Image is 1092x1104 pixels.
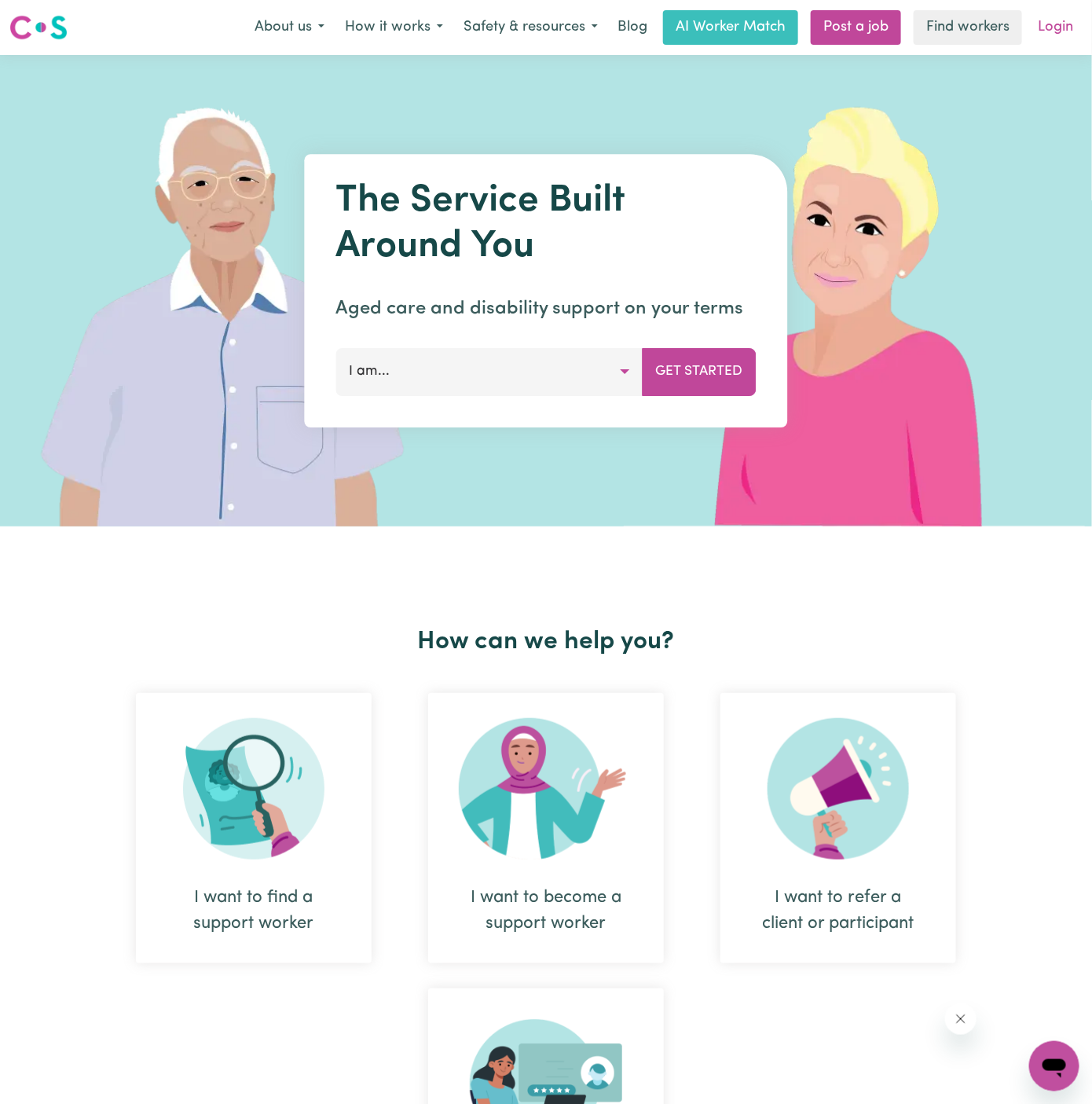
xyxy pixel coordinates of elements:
[945,1003,977,1035] iframe: Close message
[183,718,324,860] img: Search
[174,885,334,937] div: I want to find a support worker
[336,295,757,323] p: Aged care and disability support on your terms
[336,179,757,270] h1: The Service Built Around You
[9,13,68,42] img: Careseekers logo
[9,11,95,24] span: Need any help?
[466,885,626,937] div: I want to become a support worker
[914,10,1022,45] a: Find workers
[608,10,657,45] a: Blog
[663,10,798,45] a: AI Worker Match
[136,693,372,963] div: I want to find a support worker
[244,11,335,44] button: About us
[428,693,664,963] div: I want to become a support worker
[720,693,956,963] div: I want to refer a client or participant
[459,718,633,860] img: Become Worker
[643,348,757,395] button: Get Started
[108,627,984,657] h2: How can we help you?
[9,9,68,46] a: Careseekers logo
[758,885,918,937] div: I want to refer a client or participant
[1029,1041,1079,1091] iframe: Button to launch messaging window
[811,10,901,45] a: Post a job
[768,718,909,860] img: Refer
[1028,10,1083,45] a: Login
[336,348,643,395] button: I am...
[453,11,608,44] button: Safety & resources
[335,11,453,44] button: How it works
